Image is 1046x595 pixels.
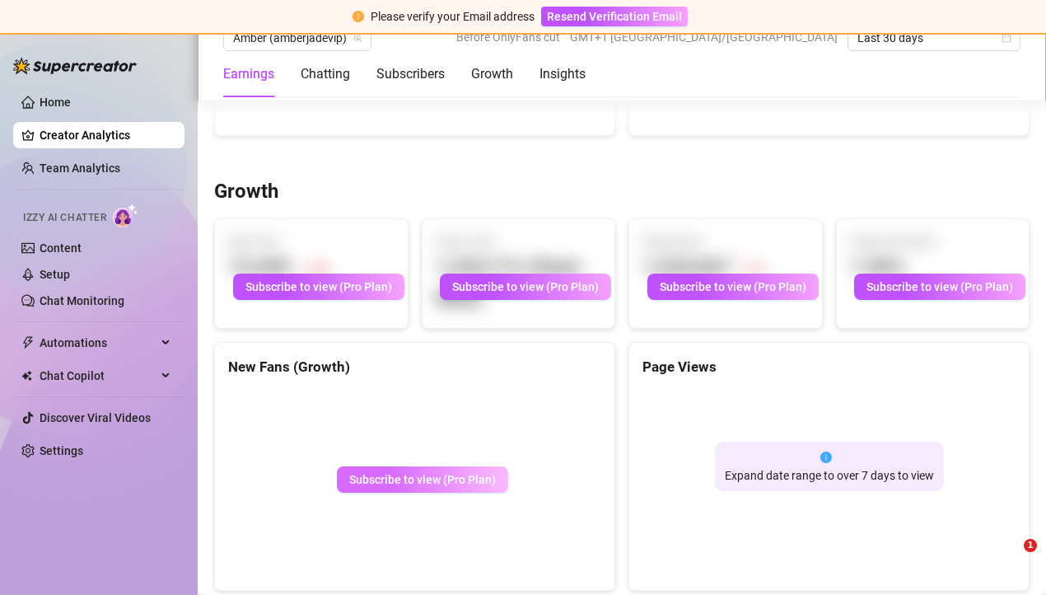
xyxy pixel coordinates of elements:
span: Automations [40,330,156,356]
h3: Growth [214,179,278,205]
button: Subscribe to view (Pro Plan) [647,274,819,300]
iframe: Intercom live chat [990,539,1030,579]
span: info-circle [820,452,832,463]
a: Setup [40,268,70,281]
div: Subscribers [376,64,445,84]
div: Earnings [223,64,274,84]
button: Subscribe to view (Pro Plan) [440,274,611,300]
span: Subscribe to view (Pro Plan) [349,473,496,486]
div: New Fans (Growth) [228,356,601,378]
span: Subscribe to view (Pro Plan) [866,280,1013,293]
div: Growth [471,64,513,84]
button: Subscribe to view (Pro Plan) [854,274,1025,300]
span: GMT+1 [GEOGRAPHIC_DATA]/[GEOGRAPHIC_DATA] [570,25,838,49]
span: calendar [1002,33,1011,43]
a: Team Analytics [40,162,120,175]
span: thunderbolt [21,336,35,349]
a: Discover Viral Videos [40,411,151,424]
span: 1 [1024,539,1037,552]
button: Subscribe to view (Pro Plan) [233,274,404,300]
div: Chatting [301,64,350,84]
span: Chat Copilot [40,363,156,389]
span: exclamation-circle [353,11,364,22]
span: team [353,33,362,43]
div: Page Views [642,356,1016,378]
span: Resend Verification Email [547,10,682,23]
img: logo-BBDzfeDw.svg [13,58,137,74]
button: Subscribe to view (Pro Plan) [337,466,508,493]
a: Creator Analytics [40,122,171,148]
div: Please verify your Email address [371,7,535,26]
span: Subscribe to view (Pro Plan) [245,280,392,293]
span: Subscribe to view (Pro Plan) [660,280,806,293]
span: Last 30 days [857,26,1011,50]
span: Subscribe to view (Pro Plan) [452,280,599,293]
span: Amber (amberjadevip) [233,26,362,50]
a: Chat Monitoring [40,294,124,307]
img: Chat Copilot [21,370,32,382]
a: Content [40,241,82,255]
div: Expand date range to over 7 days to view [725,466,934,485]
button: Resend Verification Email [541,7,688,26]
div: Insights [539,64,586,84]
span: Before OnlyFans cut [456,25,560,49]
a: Settings [40,444,83,457]
img: AI Chatter [113,204,138,227]
a: Home [40,96,71,109]
span: Izzy AI Chatter [23,210,106,226]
